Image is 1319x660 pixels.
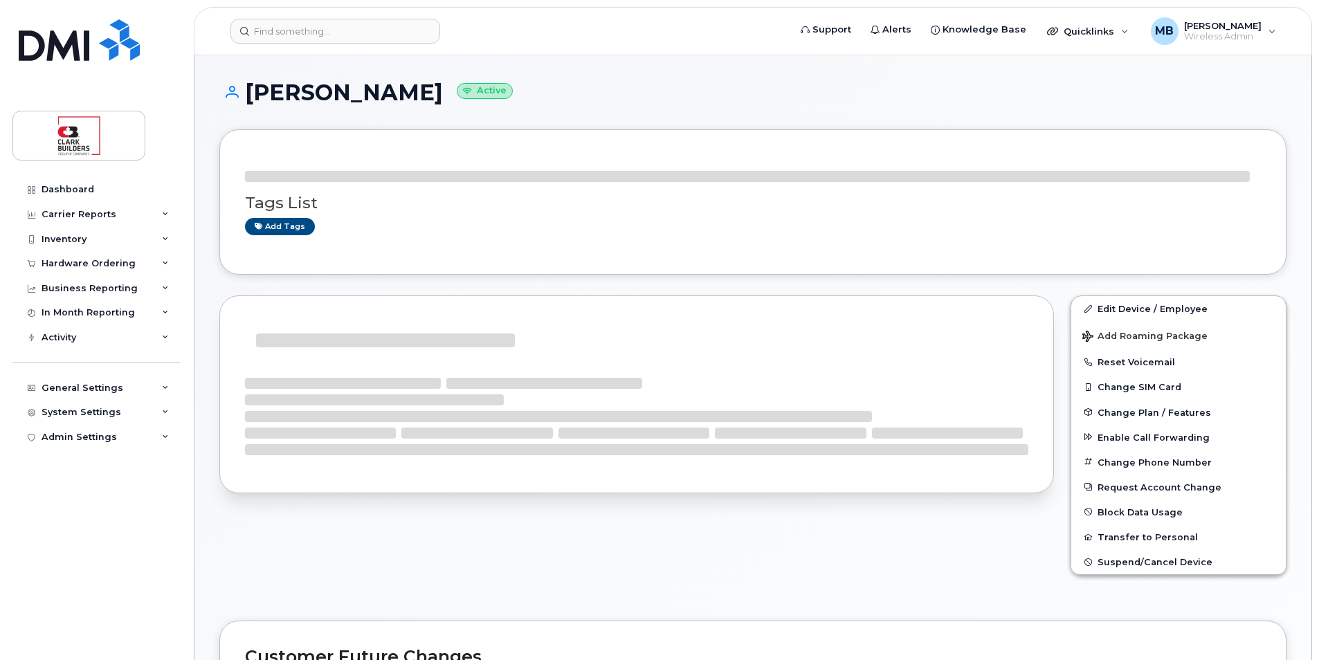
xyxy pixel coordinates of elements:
button: Change SIM Card [1071,374,1286,399]
button: Transfer to Personal [1071,524,1286,549]
button: Reset Voicemail [1071,349,1286,374]
button: Block Data Usage [1071,499,1286,524]
button: Change Plan / Features [1071,400,1286,425]
a: Edit Device / Employee [1071,296,1286,321]
small: Active [457,83,513,99]
button: Request Account Change [1071,475,1286,499]
button: Add Roaming Package [1071,321,1286,349]
a: Add tags [245,218,315,235]
span: Enable Call Forwarding [1098,432,1210,442]
button: Change Phone Number [1071,450,1286,475]
button: Enable Call Forwarding [1071,425,1286,450]
span: Add Roaming Package [1082,331,1208,344]
button: Suspend/Cancel Device [1071,549,1286,574]
span: Change Plan / Features [1098,407,1211,417]
h1: [PERSON_NAME] [219,80,1286,104]
h3: Tags List [245,194,1261,212]
span: Suspend/Cancel Device [1098,557,1212,567]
